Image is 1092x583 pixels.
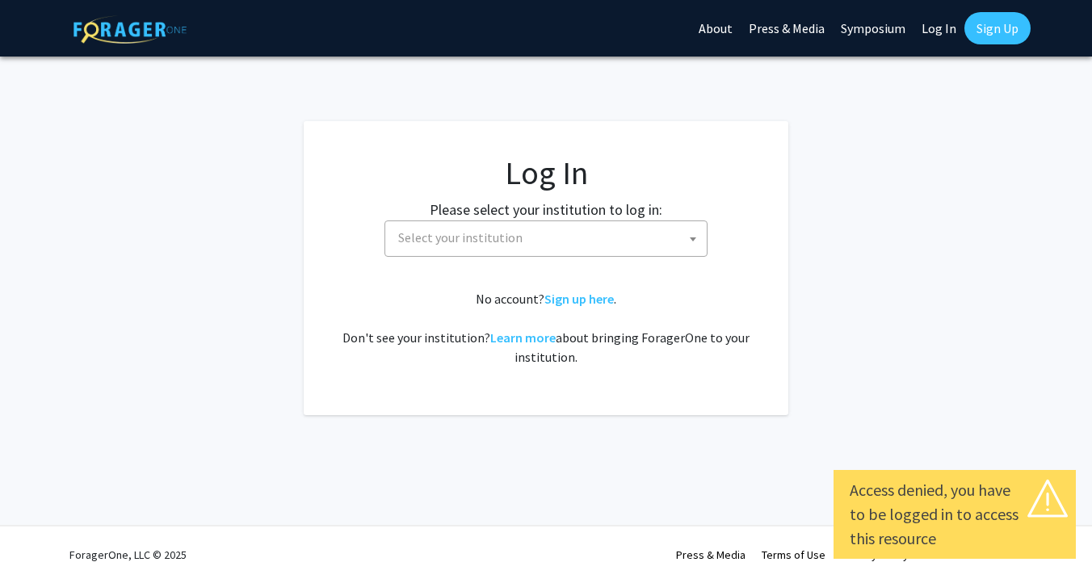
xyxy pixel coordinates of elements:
[544,291,614,307] a: Sign up here
[384,220,708,257] span: Select your institution
[762,547,825,562] a: Terms of Use
[676,547,745,562] a: Press & Media
[964,12,1031,44] a: Sign Up
[73,15,187,44] img: ForagerOne Logo
[430,199,662,220] label: Please select your institution to log in:
[392,221,707,254] span: Select your institution
[490,329,556,346] a: Learn more about bringing ForagerOne to your institution
[336,289,756,367] div: No account? . Don't see your institution? about bringing ForagerOne to your institution.
[850,478,1060,551] div: Access denied, you have to be logged in to access this resource
[69,526,187,583] div: ForagerOne, LLC © 2025
[398,229,523,245] span: Select your institution
[336,153,756,192] h1: Log In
